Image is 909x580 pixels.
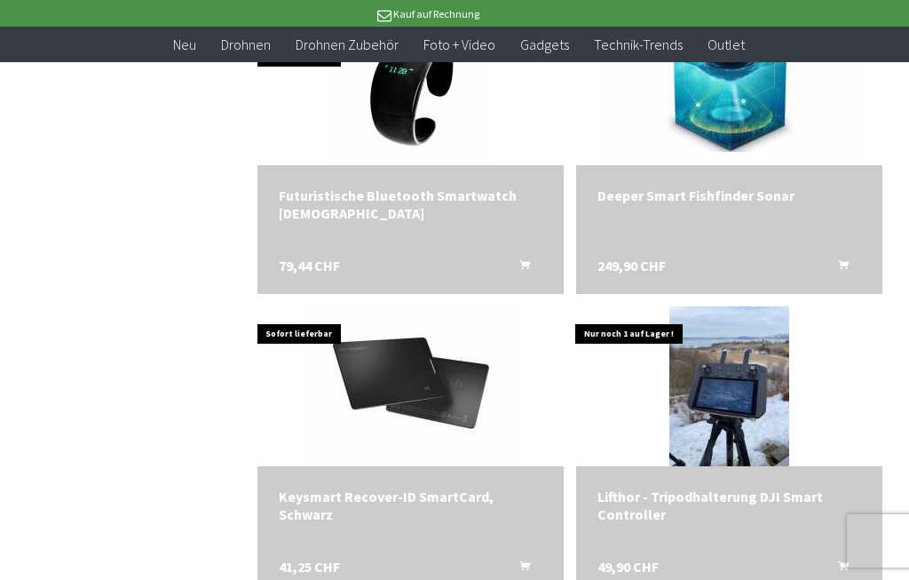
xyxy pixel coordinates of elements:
[597,187,861,204] a: Deeper Smart Fishfinder Sonar 249,90 CHF In den Warenkorb
[296,36,399,53] span: Drohnen Zubehör
[597,257,666,274] span: 249,90 CHF
[817,257,859,280] button: In den Warenkorb
[597,558,659,576] span: 49,90 CHF
[411,27,508,63] a: Foto + Video
[594,36,683,53] span: Technik-Trends
[508,27,581,63] a: Gadgets
[279,257,340,274] span: 79,44 CHF
[209,27,283,63] a: Drohnen
[423,36,495,53] span: Foto + Video
[279,488,542,523] div: Keysmart Recover-ID SmartCard, Schwarz
[279,488,542,523] a: Keysmart Recover-ID SmartCard, Schwarz 41,25 CHF In den Warenkorb
[597,488,861,523] a: Lifthor - Tripodhalterung DJI Smart Controller 49,90 CHF In den Warenkorb
[669,306,789,466] img: Lifthor - Tripodhalterung DJI Smart Controller
[581,27,695,63] a: Technik-Trends
[279,187,542,222] div: Futuristische Bluetooth Smartwatch [DEMOGRAPHIC_DATA]
[279,558,340,576] span: 41,25 CHF
[161,27,209,63] a: Neu
[173,36,196,53] span: Neu
[597,18,863,152] img: Deeper Smart Fishfinder Sonar
[597,187,861,204] div: Deeper Smart Fishfinder Sonar
[304,306,518,466] img: Keysmart Recover-ID SmartCard, Schwarz
[597,488,861,523] div: Lifthor - Tripodhalterung DJI Smart Controller
[221,36,271,53] span: Drohnen
[707,36,745,53] span: Outlet
[331,5,491,165] img: Futuristische Bluetooth Smartwatch Ladies
[695,27,757,63] a: Outlet
[520,36,569,53] span: Gadgets
[283,27,411,63] a: Drohnen Zubehör
[279,187,542,222] a: Futuristische Bluetooth Smartwatch [DEMOGRAPHIC_DATA] 79,44 CHF In den Warenkorb
[498,257,541,280] button: In den Warenkorb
